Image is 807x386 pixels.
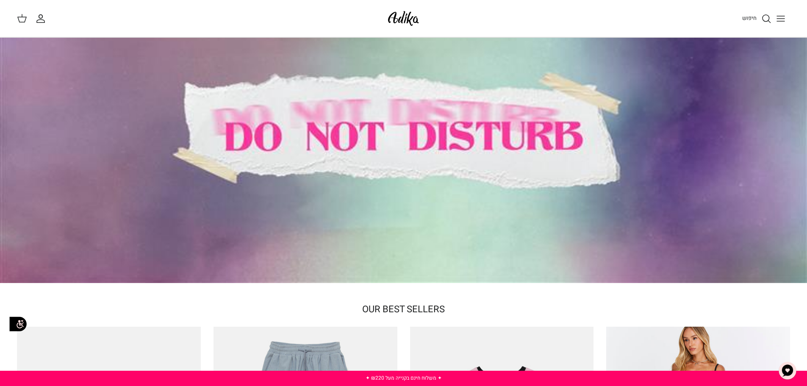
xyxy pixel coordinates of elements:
a: החשבון שלי [36,14,49,24]
span: חיפוש [742,14,757,22]
a: OUR BEST SELLERS [362,303,445,316]
button: צ'אט [775,358,800,383]
a: חיפוש [742,14,771,24]
a: ✦ משלוח חינם בקנייה מעל ₪220 ✦ [366,374,442,382]
button: Toggle menu [771,9,790,28]
img: Adika IL [385,8,422,28]
img: accessibility_icon02.svg [6,312,30,336]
